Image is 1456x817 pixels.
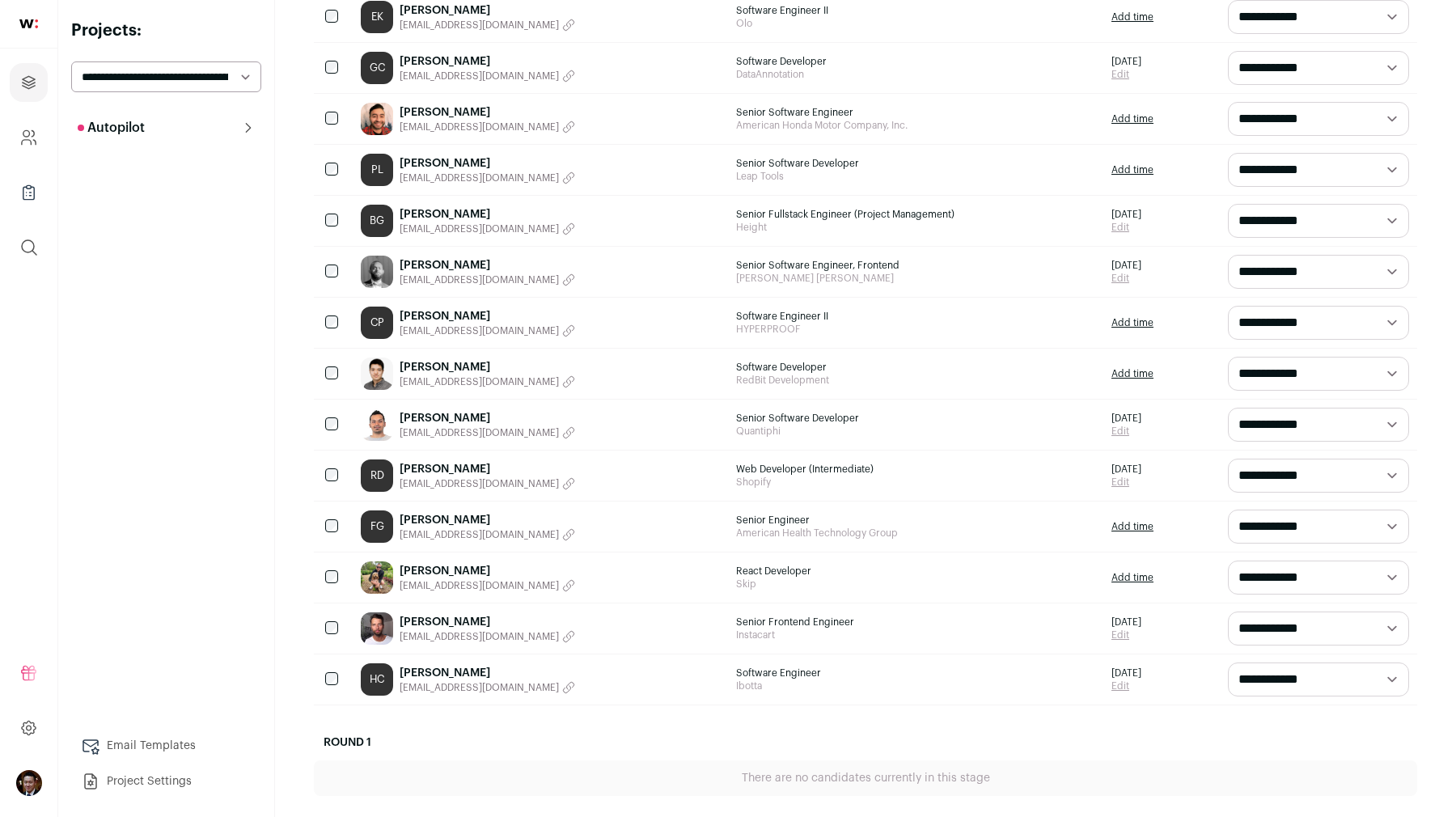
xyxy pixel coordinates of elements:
a: FG [361,510,393,543]
a: Email Templates [71,730,261,762]
span: [DATE] [1111,259,1141,272]
a: EK [361,1,393,33]
a: [PERSON_NAME] [400,308,575,324]
a: Project Settings [71,765,261,798]
button: [EMAIL_ADDRESS][DOMAIN_NAME] [400,222,575,235]
span: Software Developer [736,55,1095,68]
span: American Health Technology Group [736,527,1095,540]
button: [EMAIL_ADDRESS][DOMAIN_NAME] [400,681,575,694]
a: Edit [1111,629,1141,641]
a: [PERSON_NAME] [400,2,575,19]
span: American Honda Motor Company, Inc. [736,119,1095,132]
button: [EMAIL_ADDRESS][DOMAIN_NAME] [400,426,575,439]
a: Add time [1111,520,1153,533]
span: [EMAIL_ADDRESS][DOMAIN_NAME] [400,70,559,83]
button: [EMAIL_ADDRESS][DOMAIN_NAME] [400,273,575,286]
button: [EMAIL_ADDRESS][DOMAIN_NAME] [400,19,575,32]
img: af8c00b4360fa5b48bcdf965ef537ca8c3d886204dbfa8354d14c6f2125445f5.jpg [361,612,393,645]
span: [EMAIL_ADDRESS][DOMAIN_NAME] [400,426,559,439]
a: [PERSON_NAME] [400,563,575,579]
span: RedBit Development [736,374,1095,387]
span: Leap Tools [736,170,1095,183]
span: Software Developer [736,361,1095,374]
span: Web Developer (Intermediate) [736,463,1095,476]
div: HC [361,663,393,696]
a: Edit [1111,476,1141,489]
a: Add time [1111,112,1153,125]
a: Add time [1111,571,1153,584]
span: React Developer [736,565,1095,578]
span: Olo [736,17,1095,30]
button: [EMAIL_ADDRESS][DOMAIN_NAME] [400,171,575,184]
button: [EMAIL_ADDRESS][DOMAIN_NAME] [400,324,575,337]
a: [PERSON_NAME] [400,359,575,375]
span: [DATE] [1111,463,1141,476]
a: Add time [1111,11,1153,23]
button: [EMAIL_ADDRESS][DOMAIN_NAME] [400,477,575,490]
span: Senior Engineer [736,514,1095,527]
span: Senior Software Engineer, Frontend [736,259,1095,272]
button: Open dropdown [16,770,42,796]
img: bdf7b23d5fb59612bd226f5253b9cb2a9c56b5713bedbabf60ef0ae3c08df72c.jpg [361,561,393,594]
a: Add time [1111,163,1153,176]
span: [EMAIL_ADDRESS][DOMAIN_NAME] [400,19,559,32]
img: wellfound-shorthand-0d5821cbd27db2630d0214b213865d53afaa358527fdda9d0ea32b1df1b89c2c.svg [19,19,38,28]
span: [EMAIL_ADDRESS][DOMAIN_NAME] [400,579,559,592]
span: [EMAIL_ADDRESS][DOMAIN_NAME] [400,324,559,337]
span: Senior Fullstack Engineer (Project Management) [736,208,1095,221]
span: [DATE] [1111,208,1141,221]
span: [EMAIL_ADDRESS][DOMAIN_NAME] [400,477,559,490]
a: [PERSON_NAME] [400,665,575,681]
a: Edit [1111,221,1141,234]
p: Autopilot [78,118,145,138]
span: Quantiphi [736,425,1095,438]
a: PL [361,154,393,186]
a: CP [361,307,393,339]
a: BG [361,205,393,237]
span: Software Engineer II [736,310,1095,323]
span: Height [736,221,1095,234]
button: [EMAIL_ADDRESS][DOMAIN_NAME] [400,121,575,133]
span: [EMAIL_ADDRESS][DOMAIN_NAME] [400,375,559,388]
button: [EMAIL_ADDRESS][DOMAIN_NAME] [400,579,575,592]
span: [DATE] [1111,412,1141,425]
a: RD [361,459,393,492]
span: [DATE] [1111,667,1141,679]
span: [EMAIL_ADDRESS][DOMAIN_NAME] [400,222,559,235]
button: [EMAIL_ADDRESS][DOMAIN_NAME] [400,375,575,388]
span: Instacart [736,629,1095,641]
span: [EMAIL_ADDRESS][DOMAIN_NAME] [400,528,559,541]
span: HYPERPROOF [736,323,1095,336]
a: Edit [1111,272,1141,285]
span: Senior Frontend Engineer [736,616,1095,629]
a: [PERSON_NAME] [400,512,575,528]
img: 172f10e3b5fea24f7fb0d16dbb478e7cbb25fb1d6c2aee6171df54cb30095790.jpg [361,256,393,288]
a: Projects [10,63,48,102]
a: [PERSON_NAME] [400,461,575,477]
div: There are no candidates currently in this stage [314,760,1417,796]
h2: Projects: [71,19,261,42]
span: Software Engineer II [736,4,1095,17]
a: [PERSON_NAME] [400,155,575,171]
span: [DATE] [1111,616,1141,629]
a: Edit [1111,679,1141,692]
img: c5f497c087a66a7325a8cb8dfa843603184dd046d463ae3a1fbb924f1d31ead3.jpg [361,408,393,441]
a: Add time [1111,316,1153,329]
a: Edit [1111,68,1141,81]
button: [EMAIL_ADDRESS][DOMAIN_NAME] [400,528,575,541]
span: [EMAIL_ADDRESS][DOMAIN_NAME] [400,171,559,184]
img: b171c0c923092a60b9c05d07382cb246b78e9c3fa4d263804b186ca13346b728.jpg [361,358,393,390]
a: Add time [1111,367,1153,380]
a: Edit [1111,425,1141,438]
span: [PERSON_NAME] [PERSON_NAME] [736,272,1095,285]
span: Software Engineer [736,667,1095,679]
a: Company and ATS Settings [10,118,48,157]
span: Ibotta [736,679,1095,692]
span: Skip [736,578,1095,591]
button: Autopilot [71,112,261,144]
